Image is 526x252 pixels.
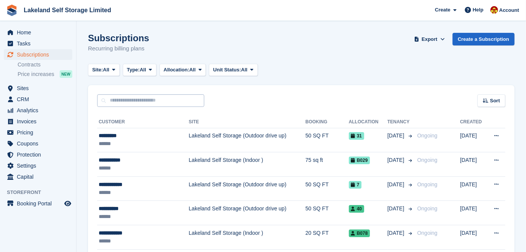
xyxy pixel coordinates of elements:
span: [DATE] [388,205,406,213]
a: menu [4,198,72,209]
a: menu [4,49,72,60]
span: Invoices [17,116,63,127]
img: stora-icon-8386f47178a22dfd0bd8f6a31ec36ba5ce8667c1dd55bd0f319d3a0aa187defe.svg [6,5,18,16]
span: Sort [490,97,500,105]
a: menu [4,149,72,160]
th: Tenancy [388,116,414,128]
span: Ongoing [417,205,438,212]
span: Export [422,36,437,43]
span: Help [473,6,484,14]
td: [DATE] [460,201,486,225]
a: Contracts [18,61,72,68]
span: [DATE] [388,132,406,140]
td: Lakeland Self Storage (Outdoor drive up) [189,201,305,225]
td: 50 SQ FT [305,201,348,225]
a: Lakeland Self Storage Limited [21,4,114,16]
a: Preview store [63,199,72,208]
td: 20 SQ FT [305,225,348,250]
th: Booking [305,116,348,128]
a: menu [4,171,72,182]
span: Type: [127,66,140,74]
button: Type: All [123,64,156,76]
span: Allocation: [164,66,189,74]
span: [DATE] [388,156,406,164]
a: menu [4,160,72,171]
span: Pricing [17,127,63,138]
a: menu [4,83,72,94]
a: menu [4,127,72,138]
button: Unit Status: All [209,64,257,76]
a: menu [4,38,72,49]
span: Ongoing [417,157,438,163]
span: Site: [92,66,103,74]
span: Analytics [17,105,63,116]
button: Site: All [88,64,120,76]
th: Customer [97,116,189,128]
span: Create [435,6,450,14]
p: Recurring billing plans [88,44,149,53]
button: Allocation: All [160,64,206,76]
span: Storefront [7,189,76,196]
span: Ongoing [417,132,438,139]
a: menu [4,116,72,127]
td: 50 SQ FT [305,128,348,152]
span: Tasks [17,38,63,49]
h1: Subscriptions [88,33,149,43]
th: Allocation [349,116,388,128]
div: NEW [60,70,72,78]
span: Home [17,27,63,38]
td: 50 SQ FT [305,176,348,201]
td: Lakeland Self Storage (Outdoor drive up) [189,176,305,201]
a: menu [4,27,72,38]
span: B029 [349,157,370,164]
span: Coupons [17,138,63,149]
img: Diane Carney [490,6,498,14]
button: Export [413,33,446,45]
span: All [140,66,146,74]
td: Lakeland Self Storage (Indoor ) [189,152,305,177]
span: Account [499,6,519,14]
a: menu [4,94,72,105]
span: Price increases [18,71,54,78]
span: All [241,66,248,74]
span: B078 [349,229,370,237]
a: Price increases NEW [18,70,72,78]
td: 75 sq ft [305,152,348,177]
a: menu [4,138,72,149]
td: [DATE] [460,152,486,177]
td: [DATE] [460,176,486,201]
th: Site [189,116,305,128]
span: Sites [17,83,63,94]
span: All [103,66,109,74]
span: 40 [349,205,364,213]
span: Protection [17,149,63,160]
td: Lakeland Self Storage (Indoor ) [189,225,305,250]
a: menu [4,105,72,116]
th: Created [460,116,486,128]
td: [DATE] [460,128,486,152]
span: Unit Status: [213,66,241,74]
span: Settings [17,160,63,171]
span: [DATE] [388,181,406,189]
span: All [189,66,196,74]
span: 31 [349,132,364,140]
span: Capital [17,171,63,182]
a: Create a Subscription [453,33,515,45]
td: [DATE] [460,225,486,250]
span: Booking Portal [17,198,63,209]
span: Subscriptions [17,49,63,60]
span: Ongoing [417,230,438,236]
span: [DATE] [388,229,406,237]
span: CRM [17,94,63,105]
span: Ongoing [417,181,438,187]
td: Lakeland Self Storage (Outdoor drive up) [189,128,305,152]
span: 7 [349,181,362,189]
